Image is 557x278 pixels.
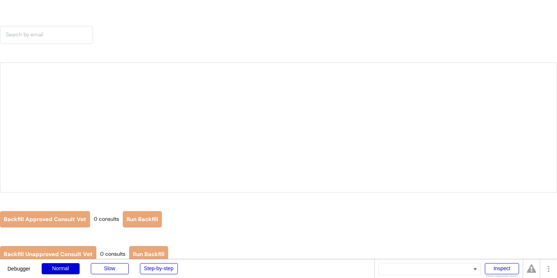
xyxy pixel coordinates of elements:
[123,211,162,227] button: Run Backfill
[94,216,119,223] div: 0 consults
[140,263,178,274] div: Step-by-step
[100,250,125,258] div: 0 consults
[485,275,519,278] div: Show responsive boxes
[42,263,80,274] div: Normal
[485,263,519,274] div: Inspect
[129,246,168,262] button: Run Backfill
[7,259,31,271] div: Debugger
[91,263,129,274] div: Slow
